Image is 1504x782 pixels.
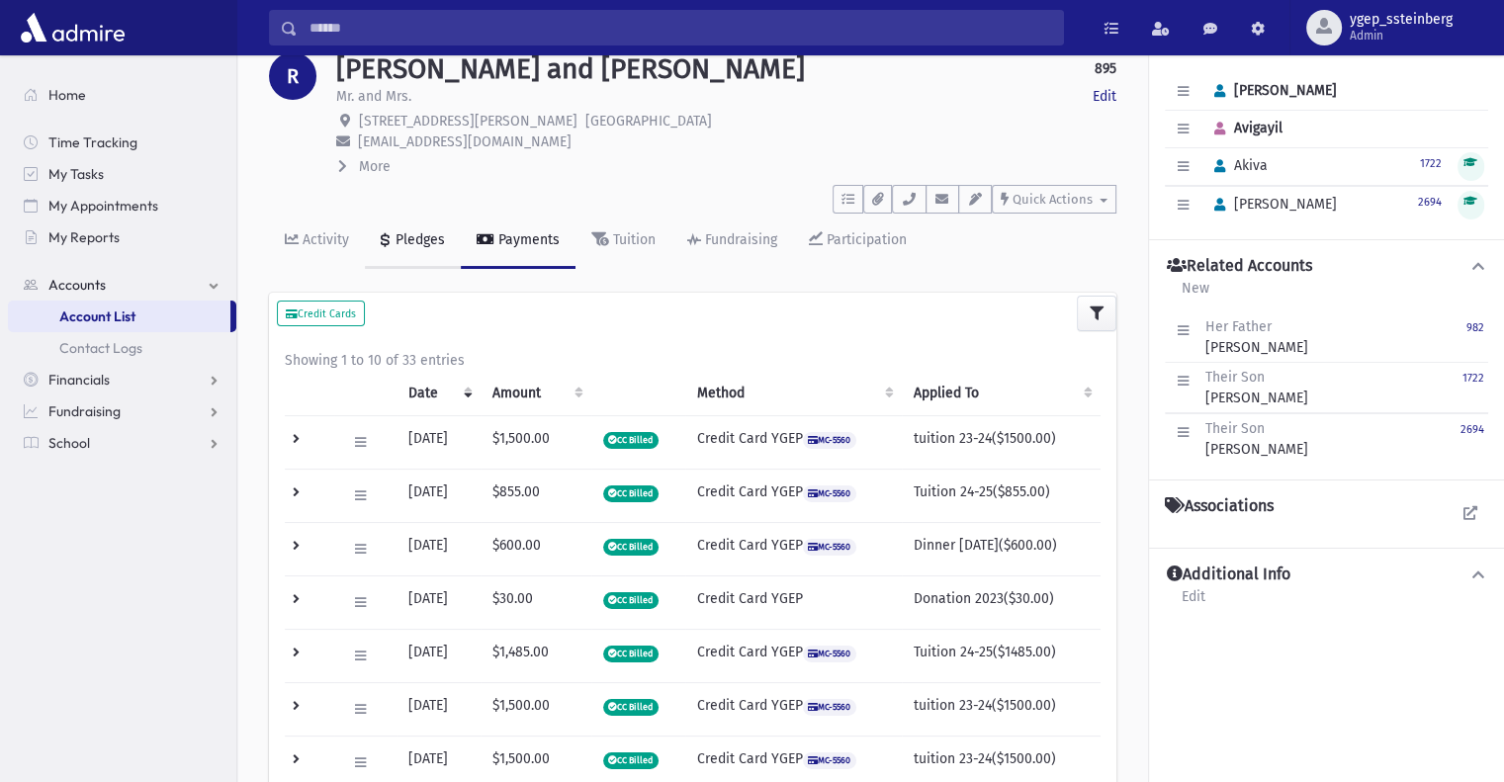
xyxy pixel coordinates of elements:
[1205,120,1283,136] span: Avigayil
[48,165,104,183] span: My Tasks
[48,133,137,151] span: Time Tracking
[1167,256,1312,277] h4: Related Accounts
[902,575,1101,629] td: Donation 2023($30.00)
[685,469,902,522] td: Credit Card YGEP
[902,469,1101,522] td: Tuition 24-25($855.00)
[359,158,391,175] span: More
[803,432,856,449] span: MC-5560
[1205,418,1308,460] div: [PERSON_NAME]
[48,402,121,420] span: Fundraising
[8,427,236,459] a: School
[685,415,902,469] td: Credit Card YGEP
[603,432,659,449] span: CC Billed
[1165,496,1274,516] h4: Associations
[902,629,1101,682] td: Tuition 24-25($1485.00)
[603,539,659,556] span: CC Billed
[285,350,1101,371] div: Showing 1 to 10 of 33 entries
[48,434,90,452] span: School
[1205,316,1308,358] div: [PERSON_NAME]
[8,332,236,364] a: Contact Logs
[358,133,572,150] span: [EMAIL_ADDRESS][DOMAIN_NAME]
[397,469,482,522] td: [DATE]
[359,113,577,130] span: [STREET_ADDRESS][PERSON_NAME]
[685,629,902,682] td: Credit Card YGEP
[1165,256,1488,277] button: Related Accounts
[1460,418,1484,460] a: 2694
[481,522,591,575] td: $600.00
[685,522,902,575] td: Credit Card YGEP
[1095,58,1116,79] strong: 895
[397,682,482,736] td: [DATE]
[1205,369,1265,386] span: Their Son
[336,86,411,107] p: Mr. and Mrs.
[603,485,659,502] span: CC Billed
[8,301,230,332] a: Account List
[685,575,902,629] td: Credit Card YGEP
[481,415,591,469] td: $1,500.00
[481,469,591,522] td: $855.00
[1420,157,1442,170] small: 1722
[1462,372,1484,385] small: 1722
[48,371,110,389] span: Financials
[481,629,591,682] td: $1,485.00
[48,197,158,215] span: My Appointments
[1181,585,1206,621] a: Edit
[48,228,120,246] span: My Reports
[59,307,135,325] span: Account List
[365,214,461,269] a: Pledges
[1205,420,1265,437] span: Their Son
[585,113,712,130] span: [GEOGRAPHIC_DATA]
[1460,423,1484,436] small: 2694
[803,752,856,769] span: MC-5560
[1181,277,1210,312] a: New
[397,522,482,575] td: [DATE]
[823,231,907,248] div: Participation
[277,301,365,326] button: Credit Cards
[48,276,106,294] span: Accounts
[803,646,856,662] span: MC-5560
[8,221,236,253] a: My Reports
[603,699,659,716] span: CC Billed
[1165,565,1488,585] button: Additional Info
[1462,367,1484,408] a: 1722
[336,52,805,86] h1: [PERSON_NAME] and [PERSON_NAME]
[16,8,130,47] img: AdmirePro
[1205,82,1337,99] span: [PERSON_NAME]
[1466,316,1484,358] a: 982
[1350,28,1453,43] span: Admin
[902,371,1101,416] th: Applied To: activate to sort column ascending
[481,575,591,629] td: $30.00
[902,522,1101,575] td: Dinner [DATE]($600.00)
[701,231,777,248] div: Fundraising
[803,699,856,716] span: MC-5560
[8,158,236,190] a: My Tasks
[1466,321,1484,334] small: 982
[269,52,316,100] div: R
[902,415,1101,469] td: tuition 23-24($1500.00)
[1418,196,1442,209] small: 2694
[992,185,1116,214] button: Quick Actions
[609,231,656,248] div: Tuition
[1418,193,1442,210] a: 2694
[902,682,1101,736] td: tuition 23-24($1500.00)
[397,371,482,416] th: Date: activate to sort column ascending
[1181,38,1219,73] a: New...
[269,214,365,269] a: Activity
[397,575,482,629] td: [DATE]
[1205,196,1337,213] span: [PERSON_NAME]
[336,156,393,177] button: More
[1013,192,1093,207] span: Quick Actions
[8,190,236,221] a: My Appointments
[671,214,793,269] a: Fundraising
[59,339,142,357] span: Contact Logs
[48,86,86,104] span: Home
[8,79,236,111] a: Home
[286,307,356,320] small: Credit Cards
[8,395,236,427] a: Fundraising
[793,214,923,269] a: Participation
[8,364,236,395] a: Financials
[685,371,902,416] th: Method: activate to sort column ascending
[397,629,482,682] td: [DATE]
[481,682,591,736] td: $1,500.00
[1420,154,1442,171] a: 1722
